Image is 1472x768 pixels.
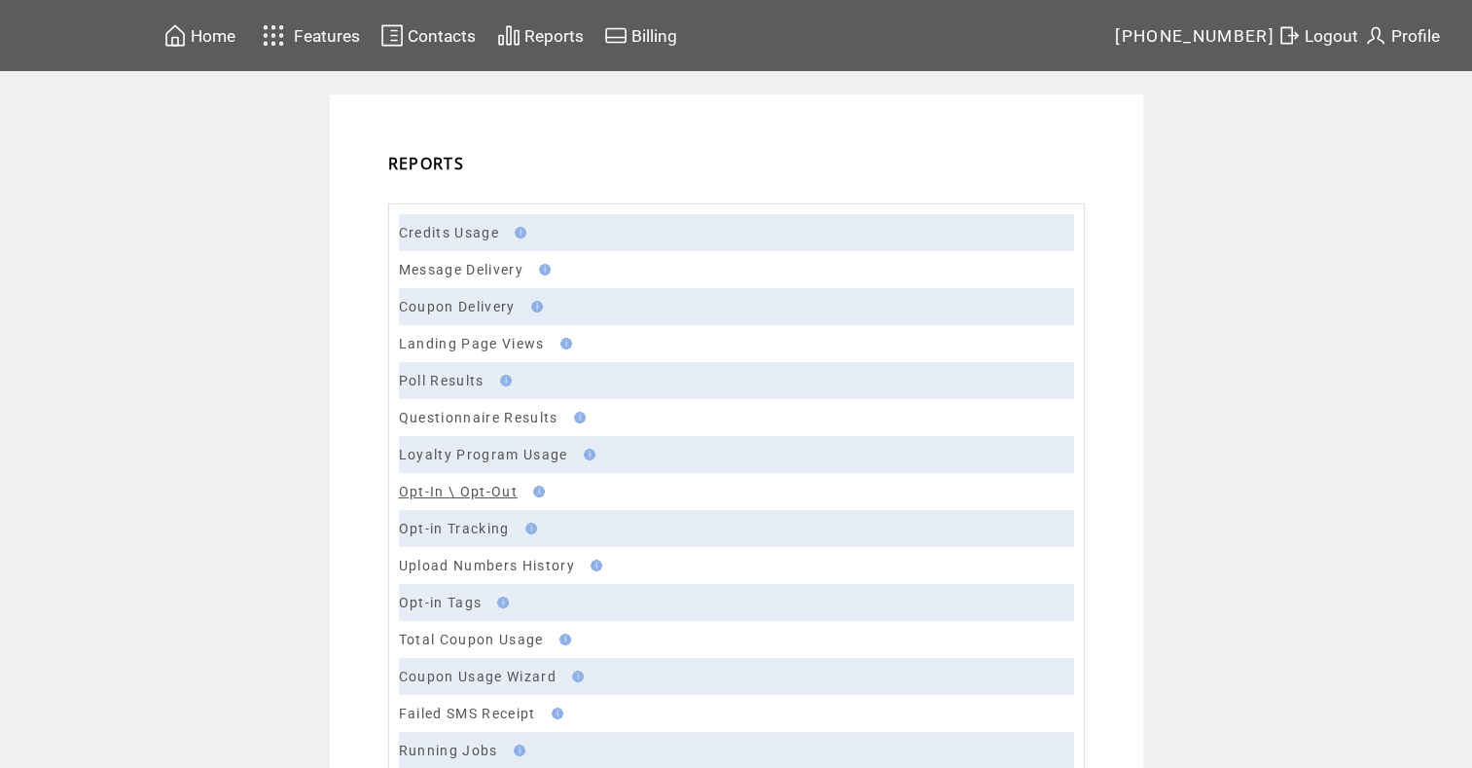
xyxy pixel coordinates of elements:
[399,225,499,240] a: Credits Usage
[568,412,586,423] img: help.gif
[399,558,575,573] a: Upload Numbers History
[399,632,544,647] a: Total Coupon Usage
[399,410,558,425] a: Questionnaire Results
[399,262,523,277] a: Message Delivery
[554,634,571,645] img: help.gif
[1361,20,1443,51] a: Profile
[566,671,584,682] img: help.gif
[388,153,464,174] span: REPORTS
[399,484,518,499] a: Opt-In \ Opt-Out
[399,521,510,536] a: Opt-in Tracking
[578,449,595,460] img: help.gif
[533,264,551,275] img: help.gif
[527,486,545,497] img: help.gif
[509,227,526,238] img: help.gif
[520,523,537,534] img: help.gif
[399,595,483,610] a: Opt-in Tags
[399,373,485,388] a: Poll Results
[604,23,628,48] img: creidtcard.svg
[254,17,364,55] a: Features
[380,23,404,48] img: contacts.svg
[494,375,512,386] img: help.gif
[546,708,563,719] img: help.gif
[294,26,360,46] span: Features
[1275,20,1361,51] a: Logout
[191,26,235,46] span: Home
[257,19,291,52] img: features.svg
[161,20,238,51] a: Home
[1364,23,1387,48] img: profile.svg
[377,20,479,51] a: Contacts
[399,336,545,351] a: Landing Page Views
[1277,23,1301,48] img: exit.svg
[399,447,568,462] a: Loyalty Program Usage
[497,23,521,48] img: chart.svg
[524,26,584,46] span: Reports
[555,338,572,349] img: help.gif
[399,743,498,758] a: Running Jobs
[491,597,509,608] img: help.gif
[525,301,543,312] img: help.gif
[601,20,680,51] a: Billing
[631,26,677,46] span: Billing
[163,23,187,48] img: home.svg
[399,299,516,314] a: Coupon Delivery
[408,26,476,46] span: Contacts
[1391,26,1440,46] span: Profile
[508,745,525,756] img: help.gif
[399,669,556,684] a: Coupon Usage Wizard
[494,20,587,51] a: Reports
[585,560,602,571] img: help.gif
[1115,26,1275,46] span: [PHONE_NUMBER]
[399,706,536,721] a: Failed SMS Receipt
[1305,26,1358,46] span: Logout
